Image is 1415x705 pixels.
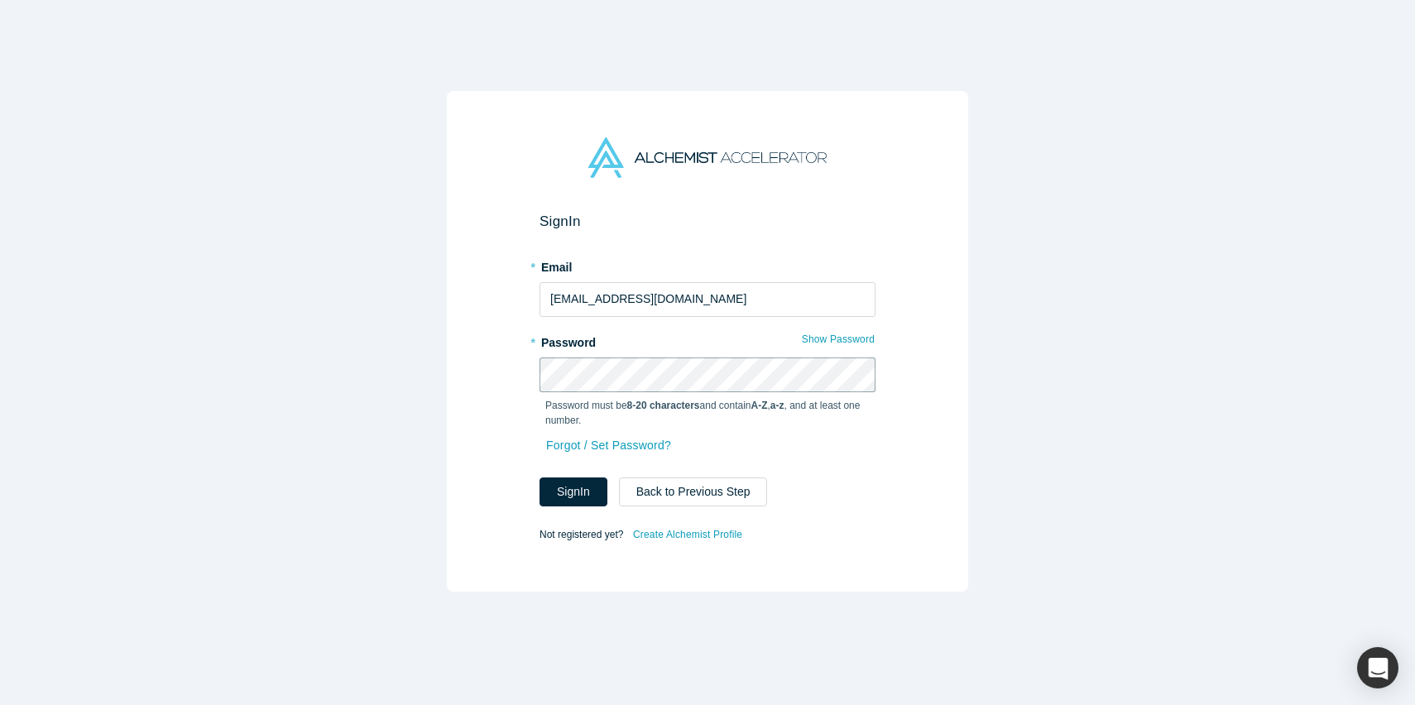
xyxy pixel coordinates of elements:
strong: a-z [770,400,784,411]
p: Password must be and contain , , and at least one number. [545,398,870,428]
label: Password [540,329,875,352]
h2: Sign In [540,213,875,230]
strong: 8-20 characters [627,400,700,411]
img: Alchemist Accelerator Logo [588,137,827,178]
button: Back to Previous Step [619,477,768,506]
span: Not registered yet? [540,528,623,540]
label: Email [540,253,875,276]
a: Forgot / Set Password? [545,431,672,460]
button: Show Password [801,329,875,350]
strong: A-Z [751,400,768,411]
a: Create Alchemist Profile [632,524,743,545]
button: SignIn [540,477,607,506]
